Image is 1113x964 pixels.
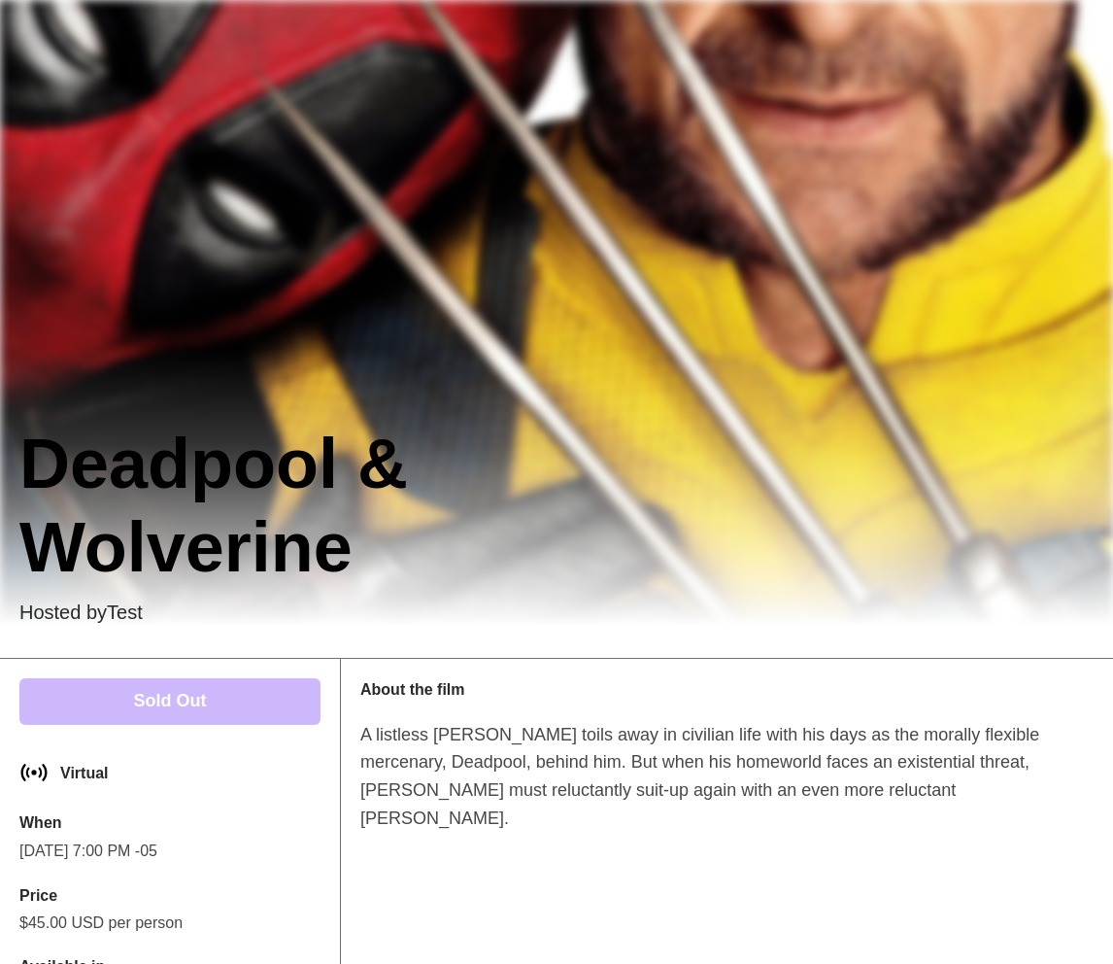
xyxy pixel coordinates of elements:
[360,721,1094,833] p: A listless [PERSON_NAME] toils away in civilian life with his days as the morally flexible mercen...
[60,766,109,781] p: Virtual
[19,422,724,590] h1: Deadpool & Wolverine
[19,912,320,935] p: $45.00 USD per person
[19,810,320,836] p: When
[19,678,320,725] button: Sold Out
[19,839,320,864] p: [DATE] 7:00 PM -05
[19,883,320,909] p: Price
[19,598,143,627] p: Hosted by Test
[360,678,1094,702] p: About the film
